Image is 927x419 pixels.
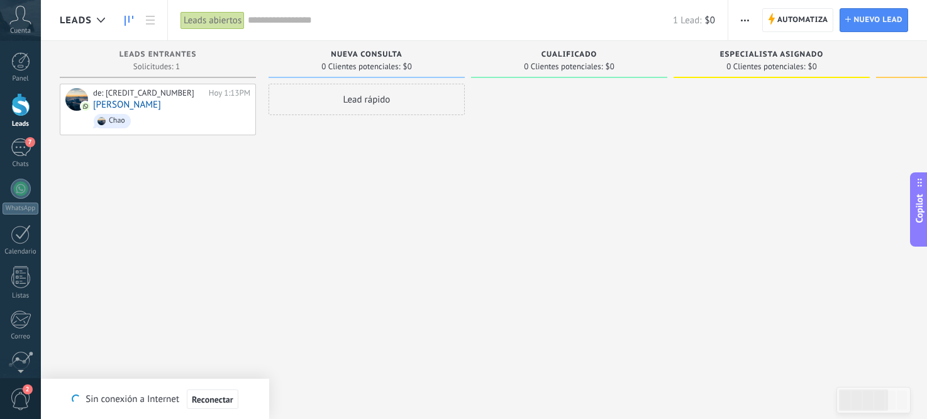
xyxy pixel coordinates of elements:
[705,14,715,26] span: $0
[23,384,33,394] span: 2
[541,50,597,59] span: Cualificado
[3,203,38,215] div: WhatsApp
[25,137,35,147] span: 7
[840,8,908,32] a: Nuevo lead
[777,9,828,31] span: Automatiza
[680,50,863,61] div: Especialista asignado
[65,88,88,111] div: NIKOLAS
[913,194,926,223] span: Copilot
[140,8,161,33] a: Lista
[187,389,238,410] button: Reconectar
[119,50,197,59] span: Leads Entrantes
[524,63,602,70] span: 0 Clientes potenciales:
[3,160,39,169] div: Chats
[726,63,805,70] span: 0 Clientes potenciales:
[93,88,204,98] div: de: [CREDIT_CARD_NUMBER]
[673,14,701,26] span: 1 Lead:
[762,8,834,32] a: Automatiza
[66,50,250,61] div: Leads Entrantes
[133,63,180,70] span: Solicitudes: 1
[3,248,39,256] div: Calendario
[321,63,400,70] span: 0 Clientes potenciales:
[736,8,754,32] button: Más
[275,50,458,61] div: Nueva consulta
[209,88,250,98] div: Hoy 1:13PM
[3,75,39,83] div: Panel
[3,333,39,341] div: Correo
[403,63,412,70] span: $0
[606,63,614,70] span: $0
[192,395,233,404] span: Reconectar
[109,116,125,125] div: Chao
[60,14,92,26] span: Leads
[720,50,823,59] span: Especialista asignado
[331,50,402,59] span: Nueva consulta
[81,102,90,111] img: com.amocrm.amocrmwa.svg
[93,99,161,110] a: [PERSON_NAME]
[72,389,238,410] div: Sin conexión a Internet
[10,27,31,35] span: Cuenta
[3,120,39,128] div: Leads
[118,8,140,33] a: Leads
[3,292,39,300] div: Listas
[853,9,902,31] span: Nuevo lead
[269,84,465,115] div: Lead rápido
[808,63,817,70] span: $0
[477,50,661,61] div: Cualificado
[180,11,245,30] div: Leads abiertos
